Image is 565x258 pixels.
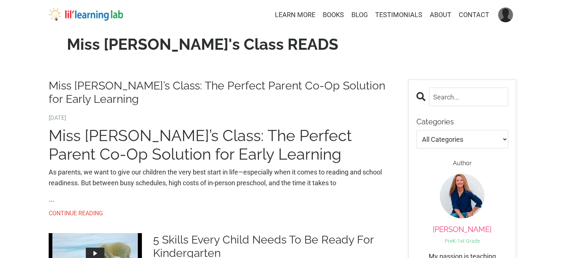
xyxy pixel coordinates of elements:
[49,79,397,106] a: Miss [PERSON_NAME]’s Class: The Perfect Parent Co-Op Solution for Early Learning
[49,209,397,218] a: CONTINUE READING
[275,10,315,20] a: LEARN MORE
[49,8,123,21] img: lil' learning lab
[416,117,508,126] p: Categories
[416,225,508,234] p: [PERSON_NAME]
[429,88,508,106] input: Search...
[459,10,489,20] a: CONTACT
[49,127,397,205] div: ...
[67,35,338,53] strong: Miss [PERSON_NAME]'s Class READS
[351,10,368,20] a: BLOG
[416,160,508,167] h6: Author
[430,10,451,20] a: ABOUT
[498,7,513,22] img: User Avatar
[416,237,508,245] p: PreK-1st Grade
[49,113,397,123] span: [DATE]
[49,167,397,189] p: As parents, we want to give our children the very best start in life—especially when it comes to ...
[49,127,397,164] h1: Miss [PERSON_NAME]’s Class: The Perfect Parent Co-Op Solution for Early Learning
[323,10,344,20] a: BOOKS
[375,10,422,20] a: TESTIMONIALS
